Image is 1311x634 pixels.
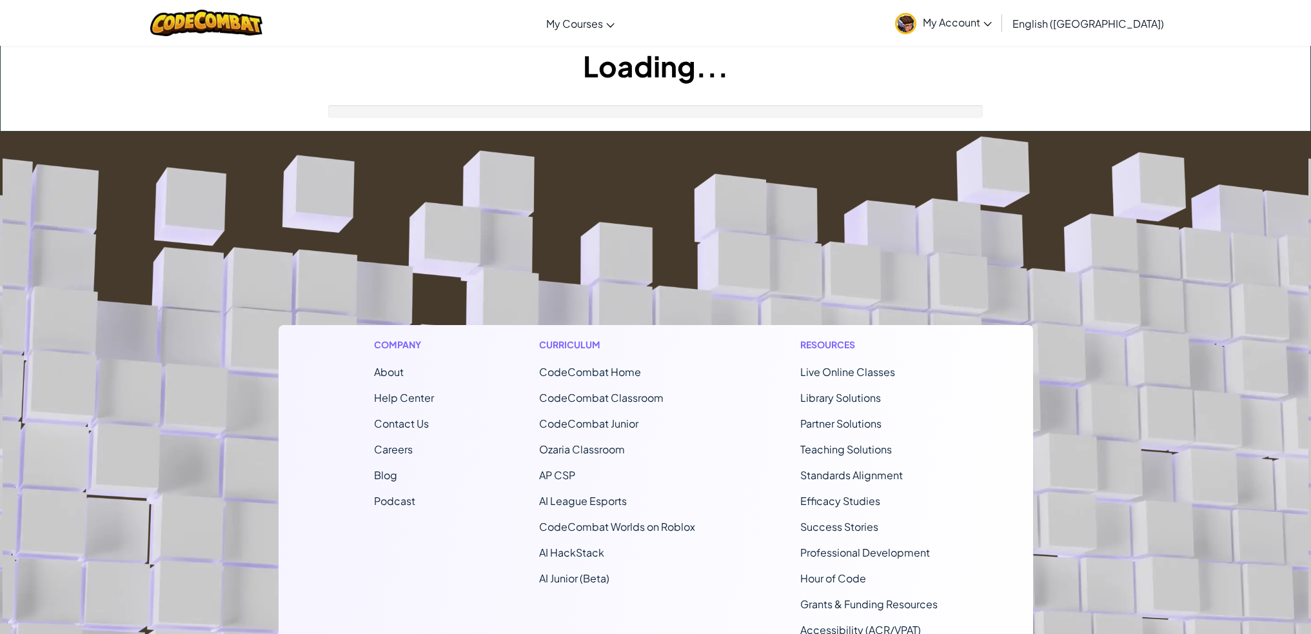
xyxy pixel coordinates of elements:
[150,10,263,36] img: CodeCombat logo
[539,365,641,379] span: CodeCombat Home
[800,468,903,482] a: Standards Alignment
[374,417,429,430] span: Contact Us
[374,494,415,508] a: Podcast
[800,597,938,611] a: Grants & Funding Resources
[800,520,878,533] a: Success Stories
[374,365,404,379] a: About
[1006,6,1170,41] a: English ([GEOGRAPHIC_DATA])
[895,13,916,34] img: avatar
[374,391,434,404] a: Help Center
[539,571,609,585] a: AI Junior (Beta)
[800,365,895,379] a: Live Online Classes
[539,546,604,559] a: AI HackStack
[539,468,575,482] a: AP CSP
[539,442,625,456] a: Ozaria Classroom
[923,15,992,29] span: My Account
[374,468,397,482] a: Blog
[800,546,930,559] a: Professional Development
[800,571,866,585] a: Hour of Code
[374,338,434,352] h1: Company
[374,442,413,456] a: Careers
[546,17,603,30] span: My Courses
[539,494,627,508] a: AI League Esports
[889,3,998,43] a: My Account
[539,417,638,430] a: CodeCombat Junior
[1,46,1310,86] h1: Loading...
[800,417,882,430] a: Partner Solutions
[540,6,621,41] a: My Courses
[539,391,664,404] a: CodeCombat Classroom
[800,391,881,404] a: Library Solutions
[800,494,880,508] a: Efficacy Studies
[800,442,892,456] a: Teaching Solutions
[800,338,938,352] h1: Resources
[539,520,695,533] a: CodeCombat Worlds on Roblox
[1012,17,1164,30] span: English ([GEOGRAPHIC_DATA])
[539,338,695,352] h1: Curriculum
